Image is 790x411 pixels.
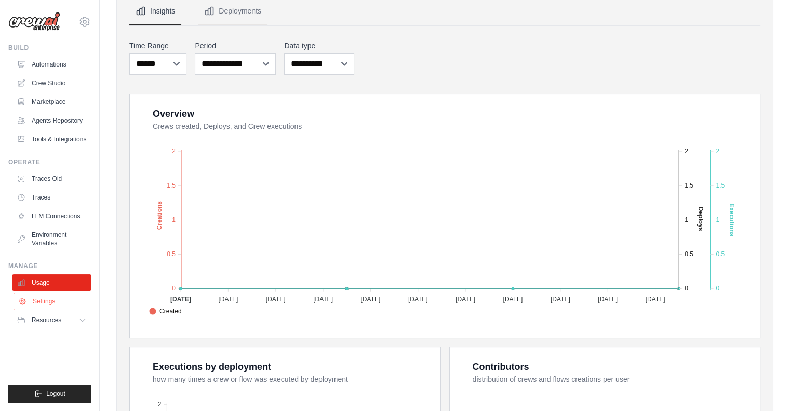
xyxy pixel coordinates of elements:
a: Automations [12,56,91,73]
tspan: 0.5 [716,250,725,258]
a: Settings [14,293,92,310]
tspan: 1 [716,216,719,223]
tspan: 1.5 [685,181,693,189]
tspan: [DATE] [598,295,618,302]
span: Logout [46,390,65,398]
label: Data type [284,41,354,51]
a: Crew Studio [12,75,91,91]
tspan: [DATE] [266,295,286,302]
a: LLM Connections [12,208,91,224]
div: Build [8,44,91,52]
span: Resources [32,316,61,324]
tspan: [DATE] [456,295,475,302]
dt: distribution of crews and flows creations per user [473,374,748,385]
tspan: [DATE] [313,295,333,302]
a: Traces Old [12,170,91,187]
dt: how many times a crew or flow was executed by deployment [153,374,428,385]
label: Period [195,41,276,51]
tspan: 0.5 [167,250,176,258]
text: Deploys [697,206,704,231]
div: Manage [8,262,91,270]
text: Executions [728,203,735,236]
tspan: [DATE] [551,295,570,302]
tspan: 0.5 [685,250,693,258]
tspan: 0 [685,285,688,292]
span: Created [149,307,182,316]
tspan: 1.5 [716,181,725,189]
tspan: 0 [172,285,176,292]
tspan: 2 [716,147,719,154]
div: Executions by deployment [153,360,271,374]
tspan: 1.5 [167,181,176,189]
button: Logout [8,385,91,403]
tspan: 1 [685,216,688,223]
tspan: 2 [685,147,688,154]
div: Operate [8,158,91,166]
a: Tools & Integrations [12,131,91,148]
tspan: [DATE] [646,295,665,302]
dt: Crews created, Deploys, and Crew executions [153,121,747,131]
img: Logo [8,12,60,32]
a: Environment Variables [12,227,91,251]
a: Traces [12,189,91,206]
tspan: [DATE] [408,295,428,302]
tspan: 0 [716,285,719,292]
tspan: [DATE] [360,295,380,302]
div: Contributors [473,360,529,374]
a: Agents Repository [12,112,91,129]
a: Marketplace [12,94,91,110]
tspan: 2 [158,400,162,407]
div: Overview [153,107,194,121]
tspan: [DATE] [503,295,523,302]
button: Resources [12,312,91,328]
tspan: 1 [172,216,176,223]
tspan: [DATE] [170,295,191,302]
a: Usage [12,274,91,291]
tspan: 2 [172,147,176,154]
text: Creations [156,201,163,230]
label: Time Range [129,41,186,51]
tspan: [DATE] [218,295,238,302]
